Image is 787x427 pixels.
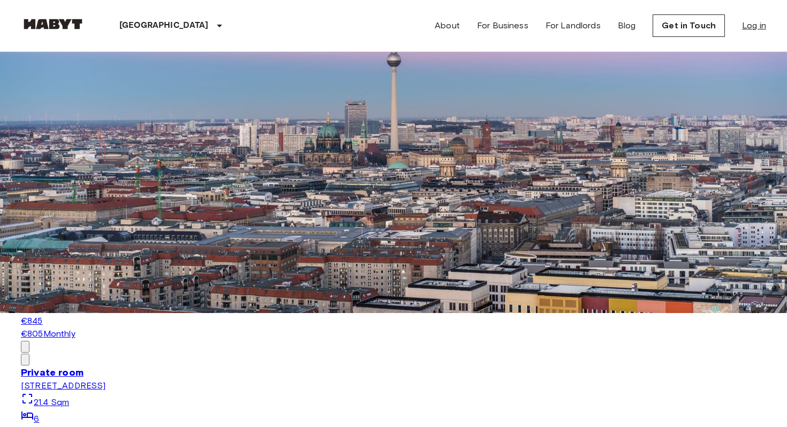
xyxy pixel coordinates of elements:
a: Blog [618,19,636,32]
a: Log in [742,19,766,32]
a: For Business [477,19,528,32]
span: Monthly [43,329,75,339]
a: For Landlords [546,19,601,32]
button: Previous image [21,354,29,365]
span: [STREET_ADDRESS] [21,380,105,391]
p: [GEOGRAPHIC_DATA] [119,19,209,32]
button: Previous image [21,341,29,353]
a: About [435,19,460,32]
span: 6 [34,414,39,424]
a: Get in Touch [653,14,725,37]
img: Habyt [21,19,85,29]
span: 21.4 Sqm [34,397,69,407]
span: €805 [21,329,43,339]
span: €845 [21,316,43,326]
span: Private room [21,367,84,378]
